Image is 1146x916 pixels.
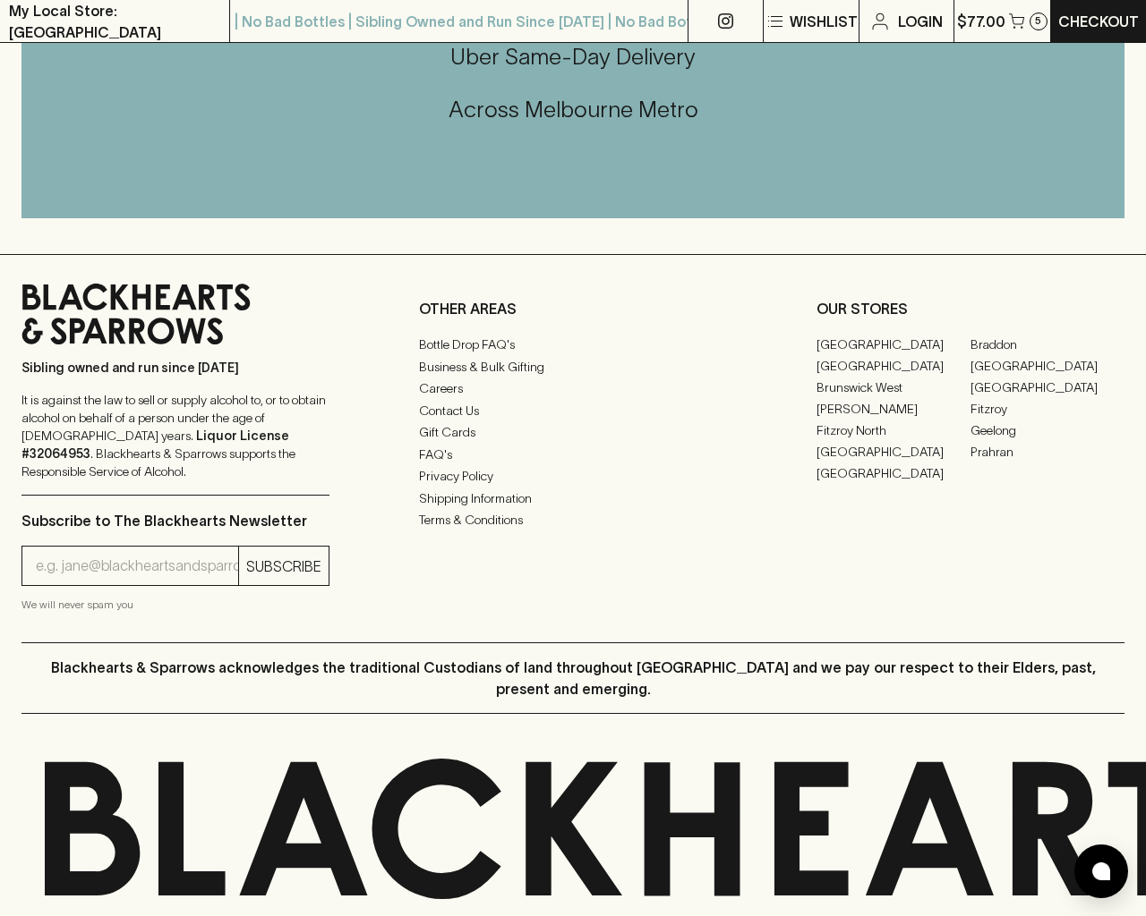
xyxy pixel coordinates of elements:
[419,465,727,487] a: Privacy Policy
[817,420,971,441] a: Fitzroy North
[1035,16,1041,26] p: 5
[419,421,727,443] a: Gift Cards
[21,391,329,480] p: It is against the law to sell or supply alcohol to, or to obtain alcohol on behalf of a person un...
[419,444,727,465] a: FAQ's
[21,596,329,614] p: We will never spam you
[419,334,727,355] a: Bottle Drop FAQ's
[21,428,289,461] strong: Liquor License #32064953
[971,420,1125,441] a: Geelong
[1058,11,1139,32] p: Checkout
[898,11,943,32] p: Login
[35,657,1111,700] p: Blackhearts & Sparrows acknowledges the traditional Custodians of land throughout [GEOGRAPHIC_DAT...
[817,462,971,484] a: [GEOGRAPHIC_DATA]
[419,356,727,377] a: Business & Bulk Gifting
[419,377,727,399] a: Careers
[21,42,1125,72] h5: Uber Same-Day Delivery
[817,441,971,462] a: [GEOGRAPHIC_DATA]
[817,334,971,355] a: [GEOGRAPHIC_DATA]
[21,95,1125,124] h5: Across Melbourne Metro
[419,488,727,509] a: Shipping Information
[1092,862,1110,880] img: bubble-icon
[419,298,727,319] p: OTHER AREAS
[239,547,329,585] button: SUBSCRIBE
[971,441,1125,462] a: Prahran
[21,510,329,531] p: Subscribe to The Blackhearts Newsletter
[971,355,1125,377] a: [GEOGRAPHIC_DATA]
[246,556,321,577] p: SUBSCRIBE
[971,377,1125,398] a: [GEOGRAPHIC_DATA]
[817,355,971,377] a: [GEOGRAPHIC_DATA]
[957,11,1005,32] p: $77.00
[790,11,858,32] p: Wishlist
[817,398,971,420] a: [PERSON_NAME]
[36,552,238,581] input: e.g. jane@blackheartsandsparrows.com.au
[817,377,971,398] a: Brunswick West
[971,398,1125,420] a: Fitzroy
[419,400,727,421] a: Contact Us
[419,509,727,530] a: Terms & Conditions
[21,359,329,377] p: Sibling owned and run since [DATE]
[971,334,1125,355] a: Braddon
[817,298,1125,319] p: OUR STORES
